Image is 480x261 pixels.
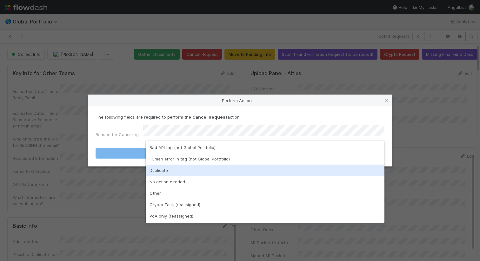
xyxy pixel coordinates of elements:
[146,153,384,165] div: Human error in tag (not Global Portfolio)
[192,114,227,120] strong: Cancel Request
[96,148,384,159] button: Cancel Request
[146,199,384,210] div: Crypto Task (reassigned)
[146,165,384,176] div: Duplicate
[88,95,392,106] div: Perform Action
[146,142,384,153] div: Bad API tag (not Global Portfolio)
[146,187,384,199] div: Other
[146,176,384,187] div: No action needed
[96,131,139,138] label: Reason for Canceling
[96,114,384,120] p: The following fields are required to perform the action:
[146,210,384,222] div: PoA only (reassigned)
